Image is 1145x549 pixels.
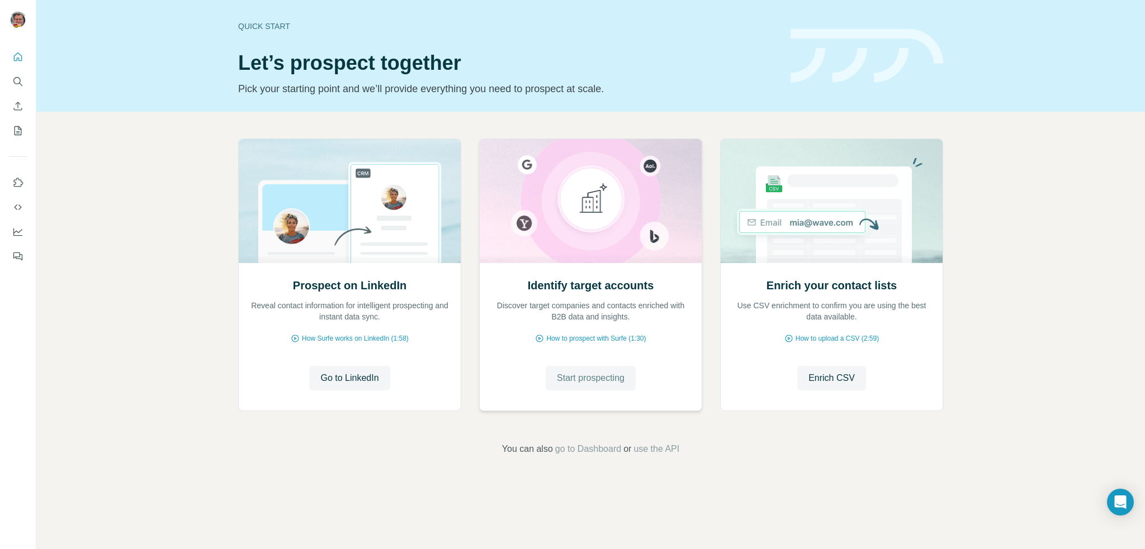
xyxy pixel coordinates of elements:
button: go to Dashboard [555,442,621,456]
button: Go to LinkedIn [309,366,390,390]
img: Identify target accounts [479,139,702,263]
button: Feedback [9,246,27,266]
span: Enrich CSV [808,371,855,385]
p: Discover target companies and contacts enriched with B2B data and insights. [491,300,690,322]
img: banner [791,29,943,83]
div: Quick start [238,21,777,32]
button: Search [9,71,27,92]
span: How Surfe works on LinkedIn (1:58) [302,333,409,343]
h2: Identify target accounts [528,278,654,293]
span: Go to LinkedIn [320,371,378,385]
h2: Enrich your contact lists [767,278,897,293]
p: Use CSV enrichment to confirm you are using the best data available. [732,300,931,322]
span: How to upload a CSV (2:59) [796,333,879,343]
button: Quick start [9,47,27,67]
button: Enrich CSV [9,96,27,116]
p: Reveal contact information for intelligent prospecting and instant data sync. [250,300,450,322]
button: Use Surfe API [9,197,27,217]
button: My lists [9,121,27,141]
img: Enrich your contact lists [720,139,943,263]
h1: Let’s prospect together [238,52,777,74]
p: Pick your starting point and we’ll provide everything you need to prospect at scale. [238,81,777,97]
span: Start prospecting [557,371,624,385]
img: Avatar [9,11,27,29]
div: Open Intercom Messenger [1107,489,1134,515]
img: Prospect on LinkedIn [238,139,461,263]
span: or [623,442,631,456]
button: Use Surfe on LinkedIn [9,173,27,193]
button: Enrich CSV [797,366,866,390]
button: use the API [633,442,679,456]
button: Dashboard [9,222,27,242]
h2: Prospect on LinkedIn [293,278,406,293]
button: Start prospecting [546,366,636,390]
span: How to prospect with Surfe (1:30) [546,333,646,343]
span: You can also [502,442,553,456]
